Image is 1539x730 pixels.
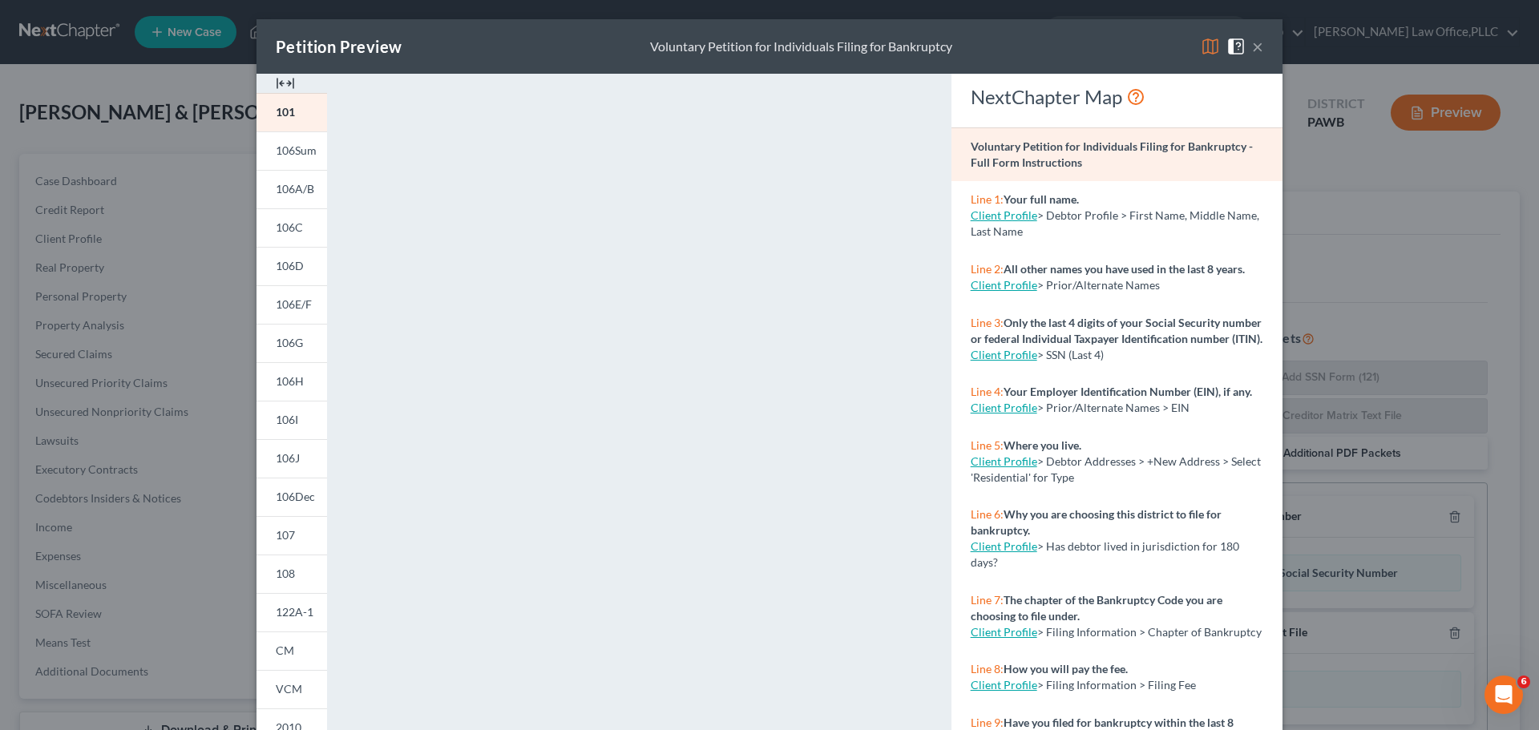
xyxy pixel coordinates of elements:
[276,336,303,349] span: 106G
[1004,662,1128,676] strong: How you will pay the fee.
[276,105,295,119] span: 101
[971,716,1004,729] span: Line 9:
[971,278,1037,292] a: Client Profile
[276,413,298,426] span: 106I
[971,662,1004,676] span: Line 8:
[971,139,1253,169] strong: Voluntary Petition for Individuals Filing for Bankruptcy - Full Form Instructions
[276,143,317,157] span: 106Sum
[256,478,327,516] a: 106Dec
[256,631,327,670] a: CM
[1517,676,1530,688] span: 6
[276,297,312,311] span: 106E/F
[971,454,1037,468] a: Client Profile
[276,259,304,272] span: 106D
[1037,678,1196,692] span: > Filing Information > Filing Fee
[256,247,327,285] a: 106D
[971,348,1037,361] a: Client Profile
[971,84,1263,110] div: NextChapter Map
[256,285,327,324] a: 106E/F
[276,682,302,696] span: VCM
[1252,37,1263,56] button: ×
[1037,348,1104,361] span: > SSN (Last 4)
[971,539,1239,569] span: > Has debtor lived in jurisdiction for 180 days?
[971,262,1004,276] span: Line 2:
[971,454,1261,484] span: > Debtor Addresses > +New Address > Select 'Residential' for Type
[256,670,327,708] a: VCM
[971,593,1222,623] strong: The chapter of the Bankruptcy Code you are choosing to file under.
[971,539,1037,553] a: Client Profile
[971,625,1037,639] a: Client Profile
[971,385,1004,398] span: Line 4:
[256,362,327,401] a: 106H
[256,208,327,247] a: 106C
[1037,625,1262,639] span: > Filing Information > Chapter of Bankruptcy
[971,208,1037,222] a: Client Profile
[256,131,327,170] a: 106Sum
[1484,676,1523,714] iframe: Intercom live chat
[1004,385,1252,398] strong: Your Employer Identification Number (EIN), if any.
[276,643,294,657] span: CM
[256,324,327,362] a: 106G
[1226,37,1246,56] img: help-close-5ba153eb36485ed6c1ea00a893f15db1cb9b99d6cae46e1a8edb6c62d00a1a76.svg
[256,93,327,131] a: 101
[256,555,327,593] a: 108
[276,374,304,388] span: 106H
[1004,438,1081,452] strong: Where you live.
[276,35,402,58] div: Petition Preview
[276,182,314,196] span: 106A/B
[276,490,315,503] span: 106Dec
[1004,192,1079,206] strong: Your full name.
[276,451,300,465] span: 106J
[971,401,1037,414] a: Client Profile
[256,439,327,478] a: 106J
[971,316,1004,329] span: Line 3:
[276,528,295,542] span: 107
[256,170,327,208] a: 106A/B
[276,567,295,580] span: 108
[256,401,327,439] a: 106I
[650,38,952,56] div: Voluntary Petition for Individuals Filing for Bankruptcy
[971,192,1004,206] span: Line 1:
[971,208,1259,238] span: > Debtor Profile > First Name, Middle Name, Last Name
[971,438,1004,452] span: Line 5:
[971,507,1222,537] strong: Why you are choosing this district to file for bankruptcy.
[276,605,313,619] span: 122A-1
[971,316,1262,345] strong: Only the last 4 digits of your Social Security number or federal Individual Taxpayer Identificati...
[971,593,1004,607] span: Line 7:
[971,507,1004,521] span: Line 6:
[1004,262,1245,276] strong: All other names you have used in the last 8 years.
[1201,37,1220,56] img: map-eea8200ae884c6f1103ae1953ef3d486a96c86aabb227e865a55264e3737af1f.svg
[971,678,1037,692] a: Client Profile
[1037,278,1160,292] span: > Prior/Alternate Names
[1037,401,1190,414] span: > Prior/Alternate Names > EIN
[276,74,295,93] img: expand-e0f6d898513216a626fdd78e52531dac95497ffd26381d4c15ee2fc46db09dca.svg
[276,220,303,234] span: 106C
[256,516,327,555] a: 107
[256,593,327,631] a: 122A-1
